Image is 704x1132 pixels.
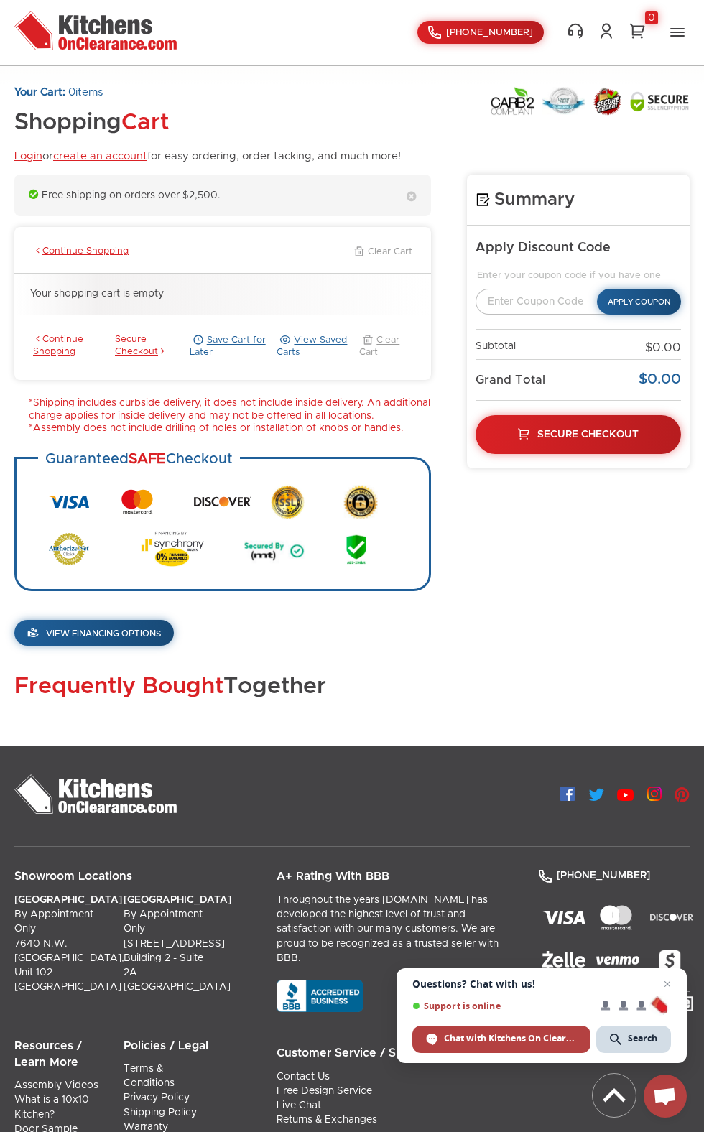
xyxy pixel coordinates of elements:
strong: Your Cart: [14,87,65,98]
span: Secure Checkout [537,430,639,440]
a: View Financing Options [14,620,174,646]
a: Continue Shopping [33,334,115,358]
img: Kitchens On Clearance [14,11,177,50]
h2: Together [14,674,690,700]
img: Lowest Price Guarantee [542,87,585,115]
a: What is a 10x10 Kitchen? [14,1095,89,1119]
img: Carb2 Compliant [490,86,535,116]
a: Returns & Exchanges [277,1115,377,1125]
h4: Showroom Locations [14,868,256,885]
span: Questions? Chat with us! [412,978,671,990]
img: SSL [271,484,305,520]
div: 0 [645,11,658,24]
strong: SAFE [129,451,166,465]
button: Apply Coupon [597,289,681,315]
div: Chat with Kitchens On Clearance [412,1026,590,1053]
h3: Guaranteed Checkout [38,442,240,475]
a: Continue Shopping [33,246,129,259]
h4: Customer Service / Support [277,1045,518,1062]
img: Kitchens On Clearance [14,774,177,814]
span: $0.00 [639,372,681,386]
img: Youtube [617,789,634,801]
img: Synchrony Bank [141,531,204,567]
li: By Appointment Only 7640 N.W. [GEOGRAPHIC_DATA], Unit 102 [GEOGRAPHIC_DATA] [14,893,121,995]
img: Visa [542,911,585,924]
img: BBB Accredited Business [277,980,363,1012]
li: *Assembly does not include drilling of holes or installation of knobs or handles. [29,422,431,435]
span: [PHONE_NUMBER] [446,28,533,37]
span: Frequently Bought [14,675,223,698]
p: Throughout the years [DOMAIN_NAME] has developed the highest level of trust and satisfaction with... [277,893,518,965]
legend: Enter your coupon code if you have one [476,270,681,282]
span: Cart [121,111,169,134]
div: Your shopping cart is empty [30,288,415,301]
span: View Financing Options [46,629,161,638]
span: Support is online [412,1001,590,1011]
a: [PHONE_NUMBER] [417,21,544,44]
h1: Shopping [14,111,401,136]
img: Cash App [657,948,682,973]
a: Free Design Service [277,1086,372,1096]
h4: Summary [476,189,681,210]
a: Live Chat [277,1100,321,1110]
strong: [GEOGRAPHIC_DATA] [124,895,231,905]
a: Secure Checkout [115,334,190,358]
img: Visa [49,496,89,509]
img: Instagram [647,787,662,801]
a: [PHONE_NUMBER] [539,871,650,881]
a: Save Cart for Later [190,334,277,358]
img: MasterCard [121,489,153,514]
a: Shipping Policy [124,1108,197,1118]
h4: A+ Rating With BBB [277,868,518,885]
span: Search [628,1032,657,1045]
div: Search [596,1026,671,1053]
strong: [GEOGRAPHIC_DATA] [14,895,122,905]
p: or for easy ordering, order tacking, and much more! [14,150,401,164]
img: Authorize.net [49,533,89,565]
img: Facebook [560,787,575,801]
a: Privacy Policy [124,1092,190,1103]
img: Discover [194,491,251,512]
h4: Resources / Learn More [14,1038,106,1071]
img: Secure [343,485,378,519]
img: Back to top [593,1074,636,1117]
span: Close chat [659,975,676,993]
img: Secure Order [592,87,623,116]
img: zelle [542,951,585,970]
input: Enter Coupon Code [476,289,619,315]
a: Assembly Videos [14,1080,98,1090]
li: By Appointment Only [STREET_ADDRESS] Building 2 - Suite 2A [GEOGRAPHIC_DATA] [124,893,230,995]
a: 0 [627,22,647,40]
li: *Shipping includes curbside delivery, it does not include inside delivery. An additional charge a... [29,397,431,422]
a: Secure Checkout [476,415,681,454]
a: View Saved Carts [277,334,359,358]
span: Chat with Kitchens On Clearance [444,1032,577,1045]
a: Contact Us [277,1072,330,1082]
h5: Apply Discount Code [476,240,681,256]
h4: Policies / Legal [124,1038,216,1054]
img: Venmo [596,956,639,965]
img: Secure SSL Encyption [629,91,690,112]
td: Subtotal [476,330,603,360]
p: items [14,86,401,100]
div: Free shipping on orders over $2,500. [14,175,431,217]
span: $0.00 [645,342,681,353]
td: Grand Total [476,360,603,400]
a: create an account [53,151,147,162]
span: 0 [68,87,75,98]
img: AES 256 Bit [343,531,369,567]
img: Discover [650,914,693,921]
img: Secured by MT [244,531,305,567]
a: Login [14,151,42,162]
img: MasterCard [600,905,632,930]
a: Terms & Conditions [124,1064,175,1088]
a: Clear Cart [351,246,412,259]
a: Clear Cart [359,334,412,358]
div: Open chat [644,1075,687,1118]
span: [PHONE_NUMBER] [557,871,650,881]
button: Toggle Navigation [665,21,690,44]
